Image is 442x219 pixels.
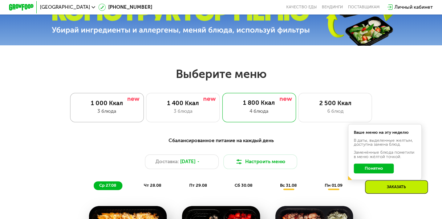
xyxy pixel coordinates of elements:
div: 2 500 Ккал [305,99,365,107]
div: 6 блюд [305,108,365,115]
span: сб 30.08 [235,183,252,188]
span: чт 28.08 [144,183,161,188]
span: пн 01.09 [324,183,342,188]
span: Доставка: [155,158,179,165]
button: Настроить меню [223,154,297,169]
button: Понятно [354,164,394,173]
div: поставщикам [348,5,379,10]
div: 1 000 Ккал [77,99,137,107]
div: Сбалансированное питание на каждый день [39,137,403,144]
span: [DATE] [180,158,195,165]
div: Ваше меню на эту неделю [354,131,416,135]
span: [GEOGRAPHIC_DATA] [40,5,90,10]
a: Вендинги [322,5,343,10]
div: В даты, выделенные желтым, доступна замена блюд. [354,139,416,147]
div: 3 блюда [153,108,213,115]
div: 1 400 Ккал [153,99,213,107]
div: 4 блюда [228,108,290,115]
div: 1 800 Ккал [228,99,290,106]
span: ср 27.08 [99,183,116,188]
span: вс 31.08 [280,183,297,188]
a: Качество еды [286,5,317,10]
h2: Выберите меню [20,67,422,81]
span: пт 29.08 [189,183,207,188]
div: Личный кабинет [394,4,433,11]
div: Заменённые блюда пометили в меню жёлтой точкой. [354,150,416,159]
div: Заказать [365,180,428,194]
div: 3 блюда [77,108,137,115]
a: [PHONE_NUMBER] [98,4,152,11]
